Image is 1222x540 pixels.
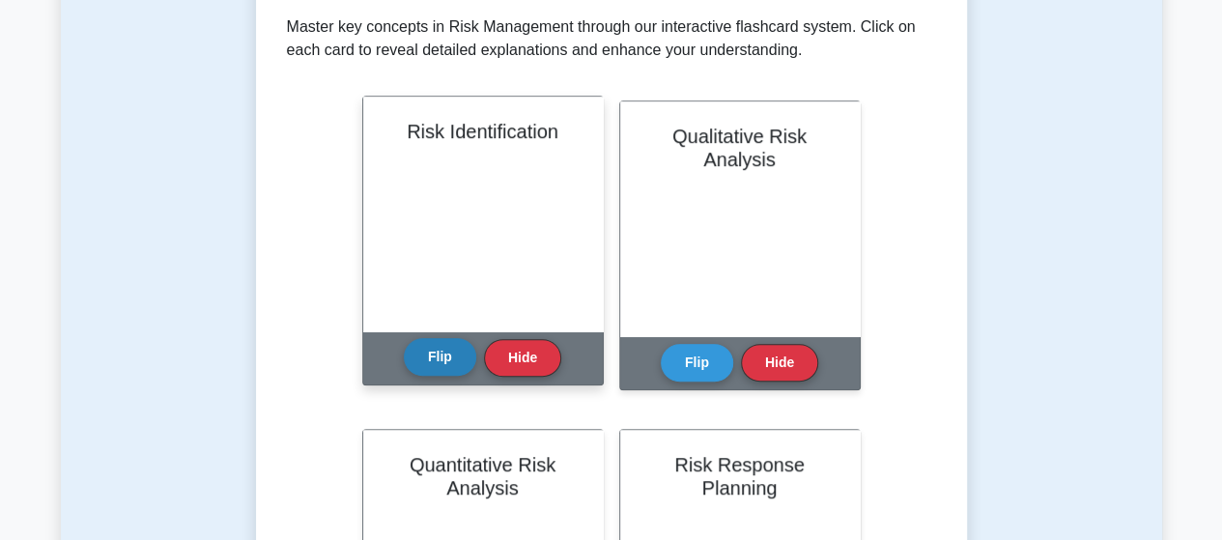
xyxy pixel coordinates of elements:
[643,453,837,499] h2: Risk Response Planning
[287,15,936,62] p: Master key concepts in Risk Management through our interactive flashcard system. Click on each ca...
[404,338,476,376] button: Flip
[386,120,580,143] h2: Risk Identification
[661,344,733,382] button: Flip
[484,339,561,377] button: Hide
[643,125,837,171] h2: Qualitative Risk Analysis
[741,344,818,382] button: Hide
[386,453,580,499] h2: Quantitative Risk Analysis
